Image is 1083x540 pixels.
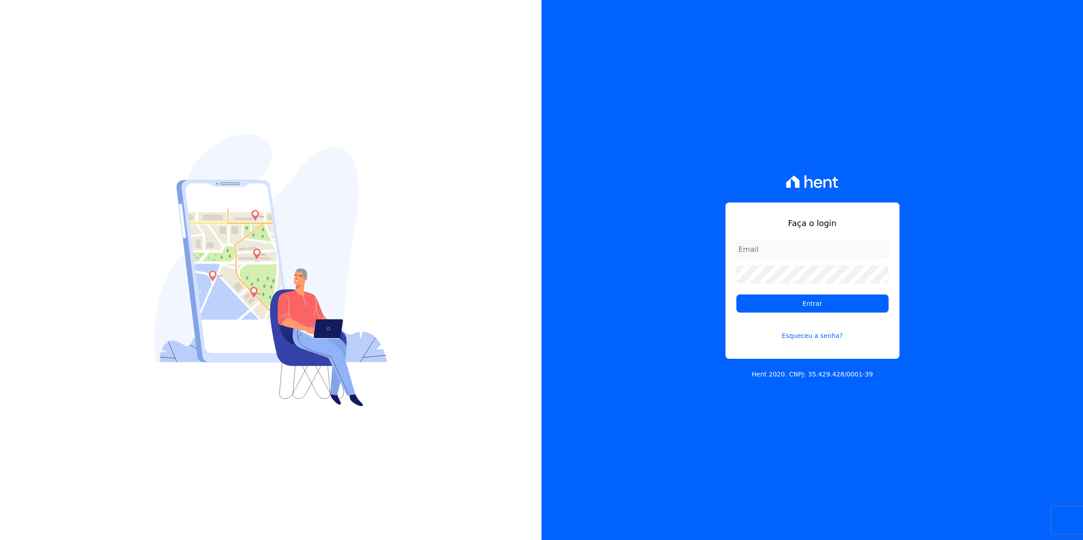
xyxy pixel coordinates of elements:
p: Hent 2020. CNPJ: 35.429.428/0001-39 [752,370,873,379]
a: Esqueceu a senha? [736,320,889,341]
h1: Faça o login [736,217,889,229]
input: Entrar [736,294,889,313]
input: Email [736,240,889,258]
img: Login [155,134,387,406]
